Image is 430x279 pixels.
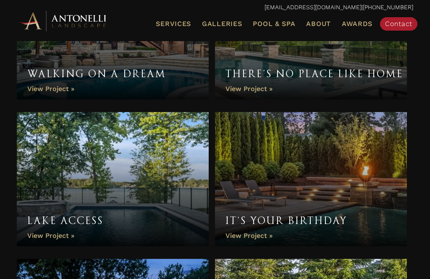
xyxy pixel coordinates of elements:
[303,18,334,29] a: About
[249,18,299,29] a: Pool & Spa
[253,20,295,28] span: Pool & Spa
[17,9,109,32] img: Antonelli Horizontal Logo
[385,20,412,28] span: Contact
[338,18,376,29] a: Awards
[363,4,413,10] a: [PHONE_NUMBER]
[306,21,331,27] span: About
[199,18,245,29] a: Galleries
[156,21,191,27] span: Services
[17,2,413,13] p: |
[380,17,417,31] a: Contact
[202,20,242,28] span: Galleries
[265,4,362,10] a: [EMAIL_ADDRESS][DOMAIN_NAME]
[152,18,194,29] a: Services
[342,20,372,28] span: Awards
